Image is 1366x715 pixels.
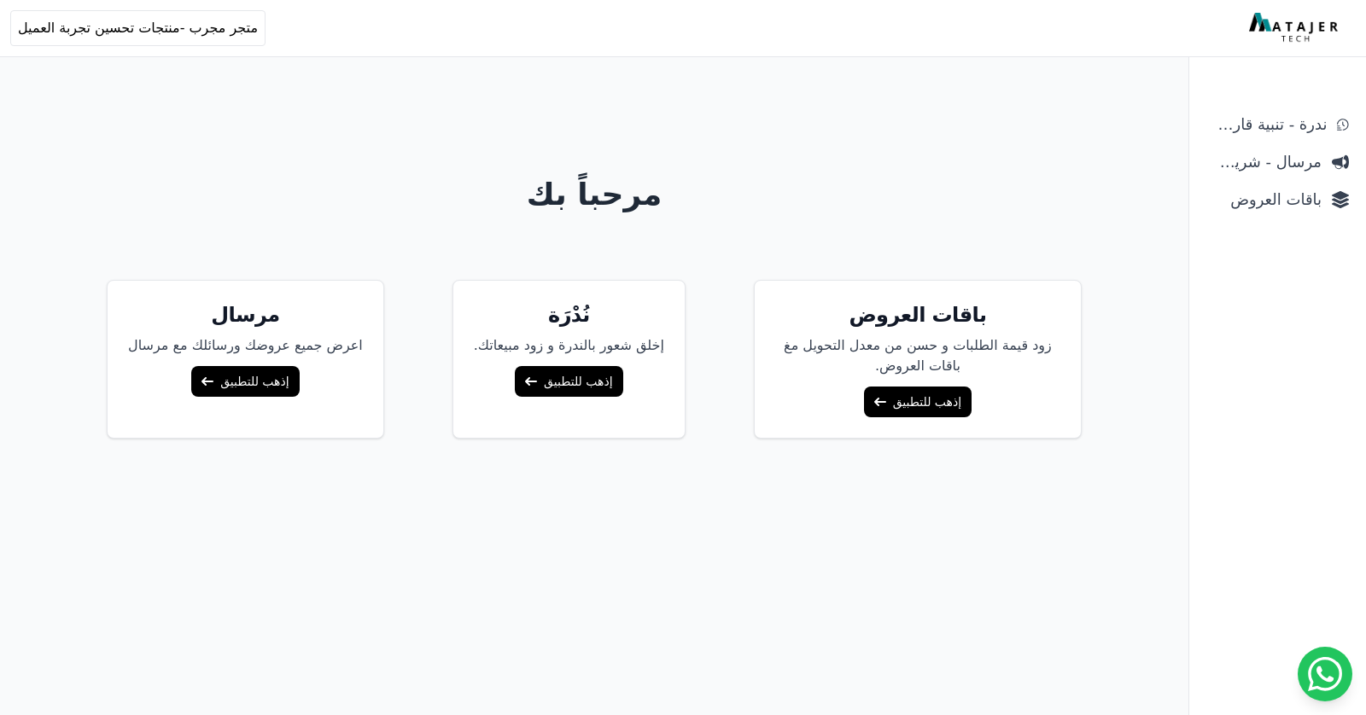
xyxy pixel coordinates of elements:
[864,387,972,417] a: إذهب للتطبيق
[1206,150,1322,174] span: مرسال - شريط دعاية
[1206,113,1327,137] span: ندرة - تنبية قارب علي النفاذ
[191,366,299,397] a: إذهب للتطبيق
[1206,188,1322,212] span: باقات العروض
[128,335,363,356] p: اعرض جميع عروضك ورسائلك مع مرسال
[474,301,664,328] h5: نُدْرَة
[10,10,266,46] button: متجر مجرب -منتجات تحسين تجربة العميل
[775,335,1060,376] p: زود قيمة الطلبات و حسن من معدل التحويل مغ باقات العروض.
[515,366,622,397] a: إذهب للتطبيق
[128,301,363,328] h5: مرسال
[474,335,664,356] p: إخلق شعور بالندرة و زود مبيعاتك.
[1249,13,1342,44] img: MatajerTech Logo
[18,18,258,38] span: متجر مجرب -منتجات تحسين تجربة العميل
[775,301,1060,328] h5: باقات العروض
